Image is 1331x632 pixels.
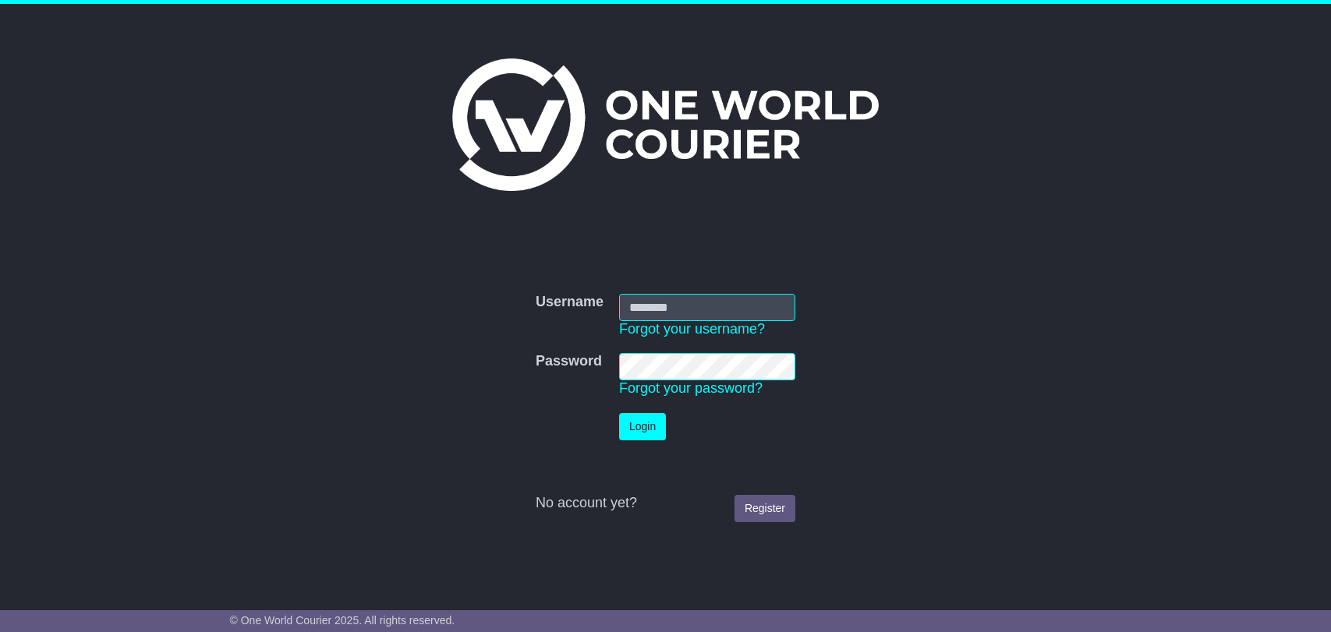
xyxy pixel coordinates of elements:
[735,495,795,522] a: Register
[536,294,604,311] label: Username
[619,321,765,337] a: Forgot your username?
[619,380,763,396] a: Forgot your password?
[230,614,455,627] span: © One World Courier 2025. All rights reserved.
[619,413,666,440] button: Login
[536,353,602,370] label: Password
[452,58,878,191] img: One World
[536,495,795,512] div: No account yet?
